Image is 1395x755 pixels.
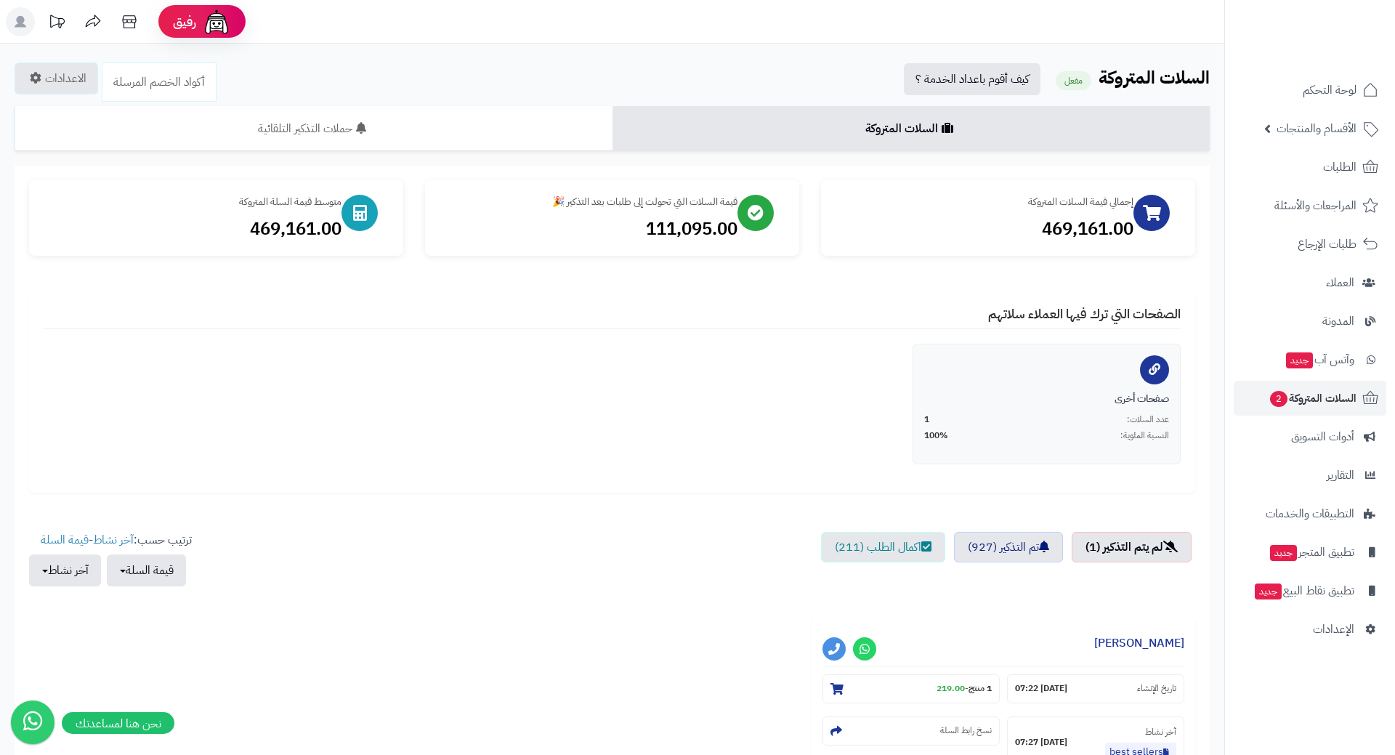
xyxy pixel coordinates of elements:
[1253,581,1354,601] span: تطبيق نقاط البيع
[954,532,1063,562] a: تم التذكير (927)
[1094,634,1184,652] a: [PERSON_NAME]
[1269,388,1356,408] span: السلات المتروكة
[1322,311,1354,331] span: المدونة
[612,106,1210,151] a: السلات المتروكة
[924,413,929,426] span: 1
[1234,496,1386,531] a: التطبيقات والخدمات
[15,62,98,94] a: الاعدادات
[1234,458,1386,493] a: التقارير
[1234,419,1386,454] a: أدوات التسويق
[1234,265,1386,300] a: العملاء
[836,195,1133,209] div: إجمالي قيمة السلات المتروكة
[1234,73,1386,108] a: لوحة التحكم
[1145,725,1176,738] small: آخر نشاط
[940,724,992,737] small: نسخ رابط السلة
[1296,41,1381,71] img: logo-2.png
[937,682,965,695] strong: 219.00
[1072,532,1192,562] a: لم يتم التذكير (1)
[1234,150,1386,185] a: الطلبات
[1015,682,1067,695] strong: [DATE] 07:22
[1277,118,1356,139] span: الأقسام والمنتجات
[1266,504,1354,524] span: التطبيقات والخدمات
[1056,71,1091,90] small: مفعل
[1274,195,1356,216] span: المراجعات والأسئلة
[1234,342,1386,377] a: وآتس آبجديد
[924,392,1169,406] div: صفحات أخرى
[29,532,192,586] ul: ترتيب حسب: -
[93,531,134,549] a: آخر نشاط
[440,217,737,241] div: 111,095.00
[107,554,186,586] button: قيمة السلة
[1127,413,1169,426] span: عدد السلات:
[836,217,1133,241] div: 469,161.00
[1323,157,1356,177] span: الطلبات
[1269,542,1354,562] span: تطبيق المتجر
[15,106,612,151] a: حملات التذكير التلقائية
[1270,391,1287,407] span: 2
[904,63,1040,95] a: كيف أقوم باعداد الخدمة ؟
[29,554,101,586] button: آخر نشاط
[1270,545,1297,561] span: جديد
[1234,227,1386,262] a: طلبات الإرجاع
[1286,352,1313,368] span: جديد
[39,7,75,40] a: تحديثات المنصة
[1327,465,1354,485] span: التقارير
[821,532,945,562] a: اكمال الطلب (211)
[202,7,231,36] img: ai-face.png
[822,716,1000,746] section: نسخ رابط السلة
[1234,573,1386,608] a: تطبيق نقاط البيعجديد
[1313,619,1354,639] span: الإعدادات
[1285,350,1354,370] span: وآتس آب
[1303,80,1356,100] span: لوحة التحكم
[44,307,1181,329] h4: الصفحات التي ترك فيها العملاء سلاتهم
[1234,612,1386,647] a: الإعدادات
[1234,535,1386,570] a: تطبيق المتجرجديد
[1234,381,1386,416] a: السلات المتروكة2
[1234,188,1386,223] a: المراجعات والأسئلة
[44,195,341,209] div: متوسط قيمة السلة المتروكة
[41,531,89,549] a: قيمة السلة
[1298,234,1356,254] span: طلبات الإرجاع
[1326,272,1354,293] span: العملاء
[1137,682,1176,695] small: تاريخ الإنشاء
[1120,429,1169,442] span: النسبة المئوية:
[1255,584,1282,599] span: جديد
[1015,736,1067,748] strong: [DATE] 07:27
[822,674,1000,703] section: 1 منتج-219.00
[1099,65,1210,91] b: السلات المتروكة
[924,429,948,442] span: 100%
[440,195,737,209] div: قيمة السلات التي تحولت إلى طلبات بعد التذكير 🎉
[937,682,992,695] small: -
[1291,427,1354,447] span: أدوات التسويق
[44,217,341,241] div: 469,161.00
[1234,304,1386,339] a: المدونة
[173,13,196,31] span: رفيق
[969,682,992,695] strong: 1 منتج
[102,62,217,102] a: أكواد الخصم المرسلة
